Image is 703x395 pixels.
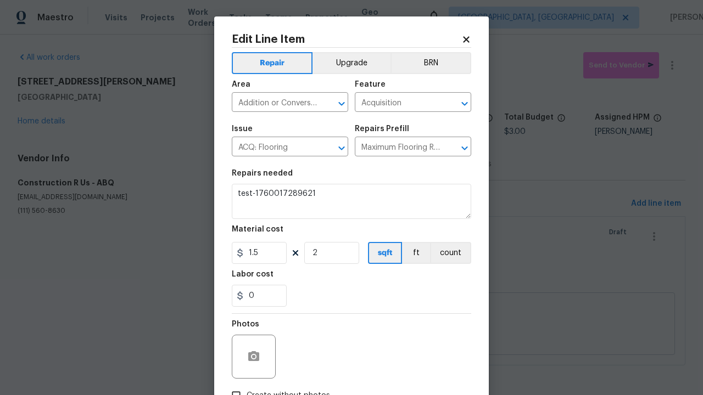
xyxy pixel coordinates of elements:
[355,125,409,133] h5: Repairs Prefill
[390,52,471,74] button: BRN
[232,225,283,233] h5: Material cost
[457,96,472,111] button: Open
[232,125,253,133] h5: Issue
[334,140,349,156] button: Open
[232,81,250,88] h5: Area
[457,140,472,156] button: Open
[232,34,461,45] h2: Edit Line Item
[232,270,274,278] h5: Labor cost
[402,242,430,264] button: ft
[430,242,471,264] button: count
[232,170,293,177] h5: Repairs needed
[368,242,402,264] button: sqft
[232,52,313,74] button: Repair
[232,184,471,219] textarea: test-1760017289621
[313,52,391,74] button: Upgrade
[355,81,386,88] h5: Feature
[232,320,259,328] h5: Photos
[334,96,349,111] button: Open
